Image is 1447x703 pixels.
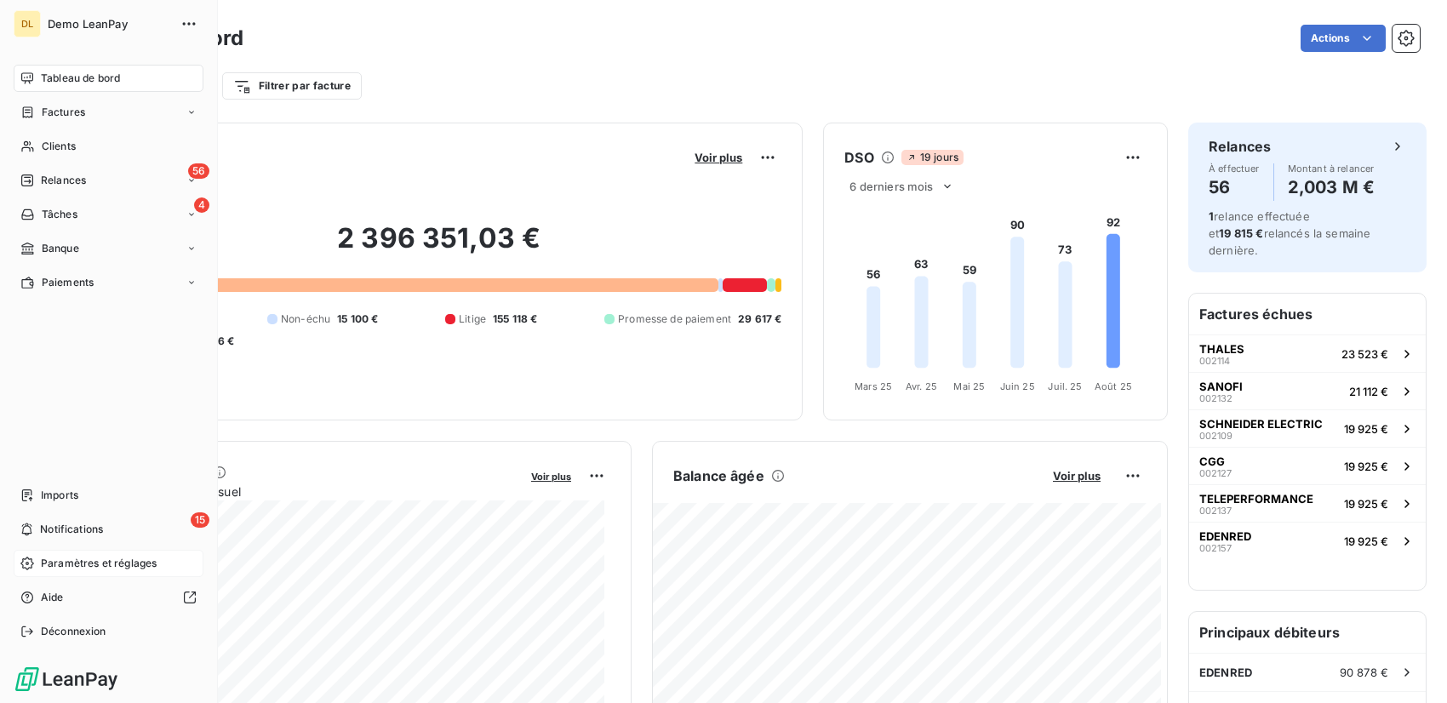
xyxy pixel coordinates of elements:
[1209,209,1370,257] span: relance effectuée et relancés la semaine dernière.
[1199,342,1244,356] span: THALES
[14,235,203,262] a: Banque
[855,380,892,392] tspan: Mars 25
[1199,380,1243,393] span: SANOFI
[459,311,486,327] span: Litige
[337,311,378,327] span: 15 100 €
[1048,468,1106,483] button: Voir plus
[1189,522,1426,559] button: EDENRED00215719 925 €
[14,133,203,160] a: Clients
[41,173,86,188] span: Relances
[14,65,203,92] a: Tableau de bord
[1341,347,1388,361] span: 23 523 €
[1049,380,1083,392] tspan: Juil. 25
[191,512,209,528] span: 15
[1288,163,1375,174] span: Montant à relancer
[14,269,203,296] a: Paiements
[41,624,106,639] span: Déconnexion
[14,550,203,577] a: Paramètres et réglages
[42,241,79,256] span: Banque
[41,71,120,86] span: Tableau de bord
[1288,174,1375,201] h4: 2,003 M €
[188,163,209,179] span: 56
[1340,666,1388,679] span: 90 878 €
[618,311,731,327] span: Promesse de paiement
[738,311,781,327] span: 29 617 €
[673,466,764,486] h6: Balance âgée
[1189,447,1426,484] button: CGG00212719 925 €
[493,311,537,327] span: 155 118 €
[526,468,576,483] button: Voir plus
[1301,25,1386,52] button: Actions
[41,488,78,503] span: Imports
[1219,226,1263,240] span: 19 815 €
[1344,534,1388,548] span: 19 925 €
[281,311,330,327] span: Non-échu
[14,167,203,194] a: 56Relances
[14,201,203,228] a: 4Tâches
[42,105,85,120] span: Factures
[1199,356,1230,366] span: 002114
[1199,417,1323,431] span: SCHNEIDER ELECTRIC
[1199,506,1232,516] span: 002137
[42,139,76,154] span: Clients
[1095,380,1132,392] tspan: Août 25
[844,147,873,168] h6: DSO
[1209,163,1260,174] span: À effectuer
[42,275,94,290] span: Paiements
[41,556,157,571] span: Paramètres et réglages
[689,150,747,165] button: Voir plus
[194,197,209,213] span: 4
[14,584,203,611] a: Aide
[40,522,103,537] span: Notifications
[1349,385,1388,398] span: 21 112 €
[1344,422,1388,436] span: 19 925 €
[849,180,933,193] span: 6 derniers mois
[1199,431,1233,441] span: 002109
[695,151,742,164] span: Voir plus
[1209,136,1271,157] h6: Relances
[1209,209,1214,223] span: 1
[1199,454,1225,468] span: CGG
[531,471,571,483] span: Voir plus
[1199,393,1233,403] span: 002132
[41,590,64,605] span: Aide
[14,482,203,509] a: Imports
[1053,469,1101,483] span: Voir plus
[1189,409,1426,447] button: SCHNEIDER ELECTRIC00210919 925 €
[96,483,519,500] span: Chiffre d'affaires mensuel
[1189,484,1426,522] button: TELEPERFORMANCE00213719 925 €
[1189,372,1426,409] button: SANOFI00213221 112 €
[906,380,937,392] tspan: Avr. 25
[1199,529,1251,543] span: EDENRED
[96,221,781,272] h2: 2 396 351,03 €
[14,10,41,37] div: DL
[1344,460,1388,473] span: 19 925 €
[1389,645,1430,686] iframe: Intercom live chat
[1344,497,1388,511] span: 19 925 €
[1199,468,1232,478] span: 002127
[42,207,77,222] span: Tâches
[1189,294,1426,334] h6: Factures échues
[1199,543,1232,553] span: 002157
[1189,334,1426,372] button: THALES00211423 523 €
[14,666,119,693] img: Logo LeanPay
[1189,612,1426,653] h6: Principaux débiteurs
[1199,492,1313,506] span: TELEPERFORMANCE
[901,150,964,165] span: 19 jours
[1209,174,1260,201] h4: 56
[1000,380,1035,392] tspan: Juin 25
[954,380,986,392] tspan: Mai 25
[48,17,170,31] span: Demo LeanPay
[1199,666,1252,679] span: EDENRED
[14,99,203,126] a: Factures
[222,72,362,100] button: Filtrer par facture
